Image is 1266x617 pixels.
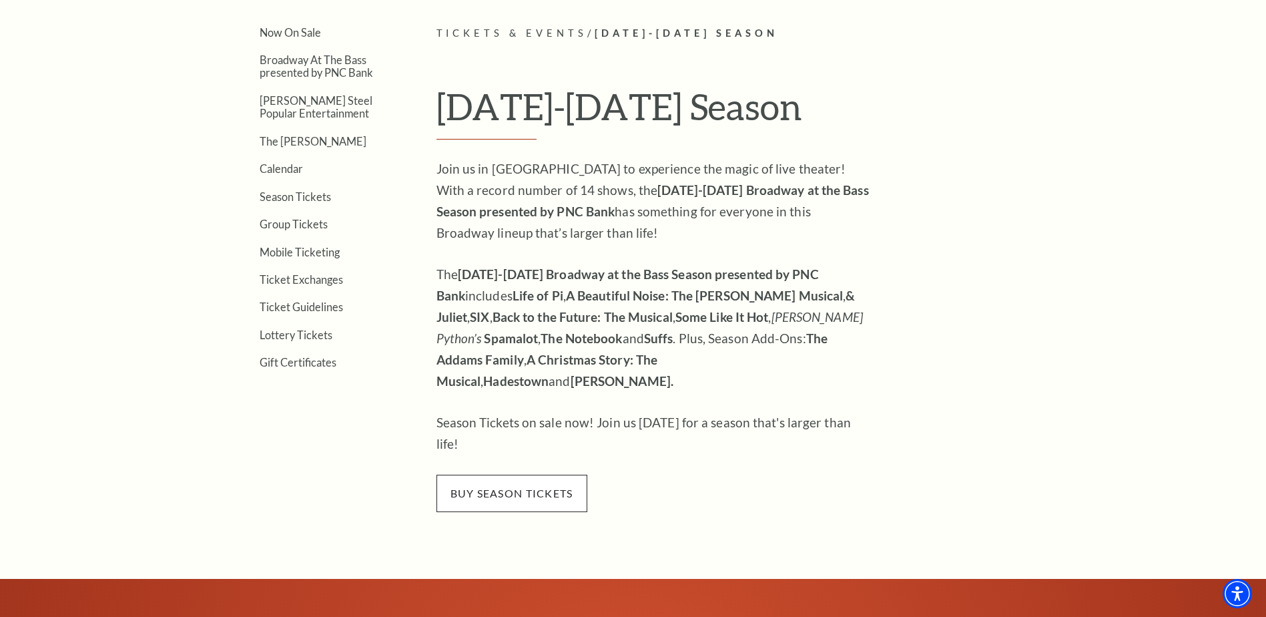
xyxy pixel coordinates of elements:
[436,27,588,39] span: Tickets & Events
[541,331,622,346] strong: The Notebook
[493,309,673,325] strong: Back to the Future: The Musical
[436,266,819,303] strong: [DATE]-[DATE] Broadway at the Bass Season presented by PNC Bank
[644,331,673,346] strong: Suffs
[571,373,673,389] strong: [PERSON_NAME].
[260,218,328,230] a: Group Tickets
[260,300,343,313] a: Ticket Guidelines
[260,94,372,120] a: [PERSON_NAME] Steel Popular Entertainment
[260,53,373,79] a: Broadway At The Bass presented by PNC Bank
[436,412,870,455] p: Season Tickets on sale now! Join us [DATE] for a season that's larger than life!
[436,309,863,346] em: [PERSON_NAME] Python’s
[260,135,366,148] a: The [PERSON_NAME]
[675,309,769,325] strong: Some Like It Hot
[260,246,340,258] a: Mobile Ticketing
[513,288,563,303] strong: Life of Pi
[260,329,332,341] a: Lottery Tickets
[260,190,331,203] a: Season Tickets
[260,356,336,369] a: Gift Certificates
[260,26,321,39] a: Now On Sale
[483,373,549,389] strong: Hadestown
[1223,579,1252,608] div: Accessibility Menu
[436,485,587,500] a: buy season tickets
[566,288,843,303] strong: A Beautiful Noise: The [PERSON_NAME] Musical
[484,331,538,346] strong: Spamalot
[260,162,303,175] a: Calendar
[436,85,1047,140] h1: [DATE]-[DATE] Season
[595,27,778,39] span: [DATE]-[DATE] Season
[470,309,489,325] strong: SIX
[436,25,1047,42] p: /
[436,475,587,512] span: buy season tickets
[436,158,870,244] p: Join us in [GEOGRAPHIC_DATA] to experience the magic of live theater! With a record number of 14 ...
[260,273,343,286] a: Ticket Exchanges
[436,352,658,389] strong: A Christmas Story: The Musical
[436,264,870,392] p: The includes , , , , , , , and . Plus, Season Add-Ons: , , and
